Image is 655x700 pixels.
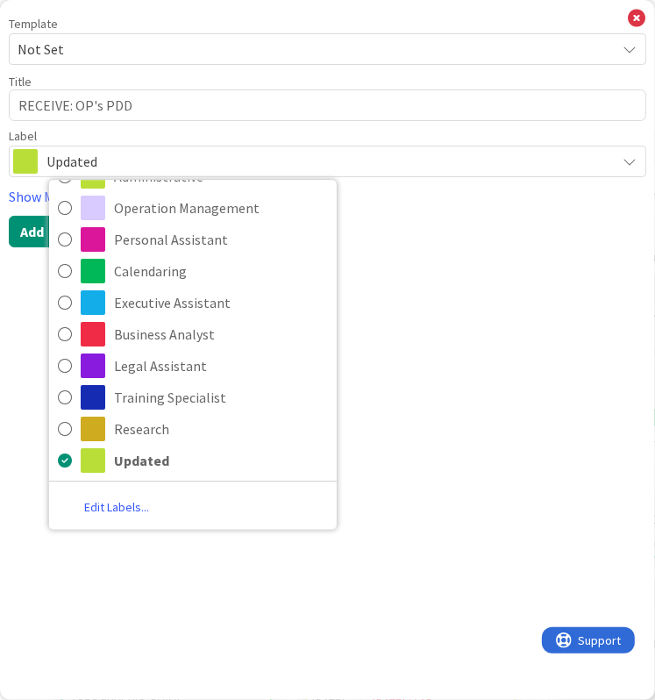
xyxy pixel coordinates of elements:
[9,186,646,207] a: Show More...
[114,289,328,316] span: Executive Assistant
[114,195,328,221] span: Operation Management
[49,382,337,413] a: Training Specialist
[114,163,328,189] span: Administrative
[114,226,328,253] span: Personal Assistant
[114,321,328,347] span: Business Analyst
[114,416,328,442] span: Research
[114,353,328,379] span: Legal Assistant
[49,255,337,287] a: Calendaring
[114,258,328,284] span: Calendaring
[49,318,337,350] a: Business Analyst
[49,413,337,445] a: Research
[49,491,184,523] a: Edit Labels...
[46,149,607,174] span: Updated
[49,350,337,382] a: Legal Assistant
[37,3,80,24] span: Support
[49,287,337,318] a: Executive Assistant
[114,447,328,474] span: Updated
[49,445,337,476] a: Updated
[9,216,55,247] button: Add
[49,192,337,224] a: Operation Management
[114,384,328,411] span: Training Specialist
[49,224,337,255] a: Personal Assistant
